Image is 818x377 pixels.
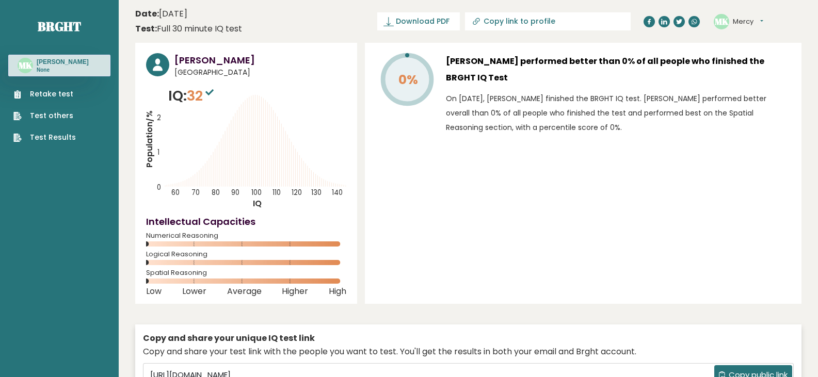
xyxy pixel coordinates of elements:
[146,215,346,228] h4: Intellectual Capacities
[332,188,343,198] tspan: 140
[135,8,187,20] time: [DATE]
[282,289,308,293] span: Higher
[272,188,281,198] tspan: 110
[171,188,180,198] tspan: 60
[157,183,161,192] tspan: 0
[146,252,346,256] span: Logical Reasoning
[37,67,89,74] p: None
[135,23,242,35] div: Full 30 minute IQ test
[146,271,346,275] span: Spatial Reasoning
[37,58,89,66] h3: [PERSON_NAME]
[38,18,81,35] a: Brght
[146,289,162,293] span: Low
[146,234,346,238] span: Numerical Reasoning
[715,15,729,27] text: MK
[312,188,322,198] tspan: 130
[191,188,200,198] tspan: 70
[292,188,302,198] tspan: 120
[143,110,155,168] tspan: Population/%
[733,17,763,27] button: Mercy
[174,67,346,78] span: [GEOGRAPHIC_DATA]
[143,346,794,358] div: Copy and share your test link with the people you want to test. You'll get the results in both yo...
[13,110,76,121] a: Test others
[157,147,159,157] tspan: 1
[157,113,161,123] tspan: 2
[13,89,76,100] a: Retake test
[143,332,794,345] div: Copy and share your unique IQ test link
[377,12,460,30] a: Download PDF
[212,188,220,198] tspan: 80
[398,71,418,89] tspan: 0%
[446,91,791,135] p: On [DATE], [PERSON_NAME] finished the BRGHT IQ test. [PERSON_NAME] performed better overall than ...
[232,188,240,198] tspan: 90
[135,8,159,20] b: Date:
[13,132,76,143] a: Test Results
[252,188,262,198] tspan: 100
[253,198,262,209] tspan: IQ
[187,86,216,105] span: 32
[174,53,346,67] h3: [PERSON_NAME]
[135,23,157,35] b: Test:
[329,289,346,293] span: High
[396,16,450,27] span: Download PDF
[19,59,33,71] text: MK
[227,289,262,293] span: Average
[446,53,791,86] h3: [PERSON_NAME] performed better than 0% of all people who finished the BRGHT IQ Test
[182,289,206,293] span: Lower
[168,86,216,106] p: IQ:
